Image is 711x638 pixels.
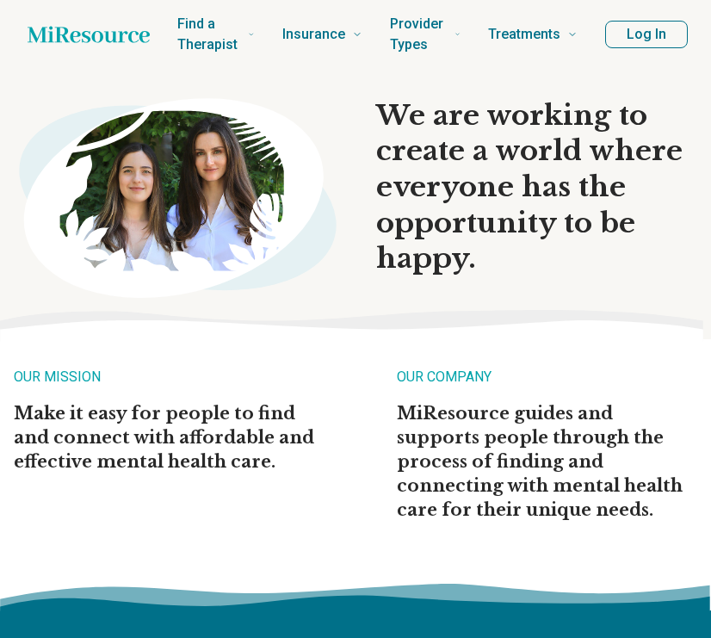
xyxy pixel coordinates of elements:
span: Treatments [488,22,560,46]
p: Make it easy for people to find and connect with affordable and effective mental health care. [14,401,314,474]
h2: OUR MISSION [14,367,314,401]
h1: We are working to create a world where everyone has the opportunity to be happy. [376,98,711,277]
span: Provider Types [390,12,448,57]
p: MiResource guides and supports people through the process of finding and connecting with mental h... [397,401,697,522]
button: Log In [605,21,688,48]
a: Home page [28,17,150,52]
span: Insurance [282,22,345,46]
span: Find a Therapist [177,12,241,57]
h2: OUR COMPANY [397,367,697,401]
